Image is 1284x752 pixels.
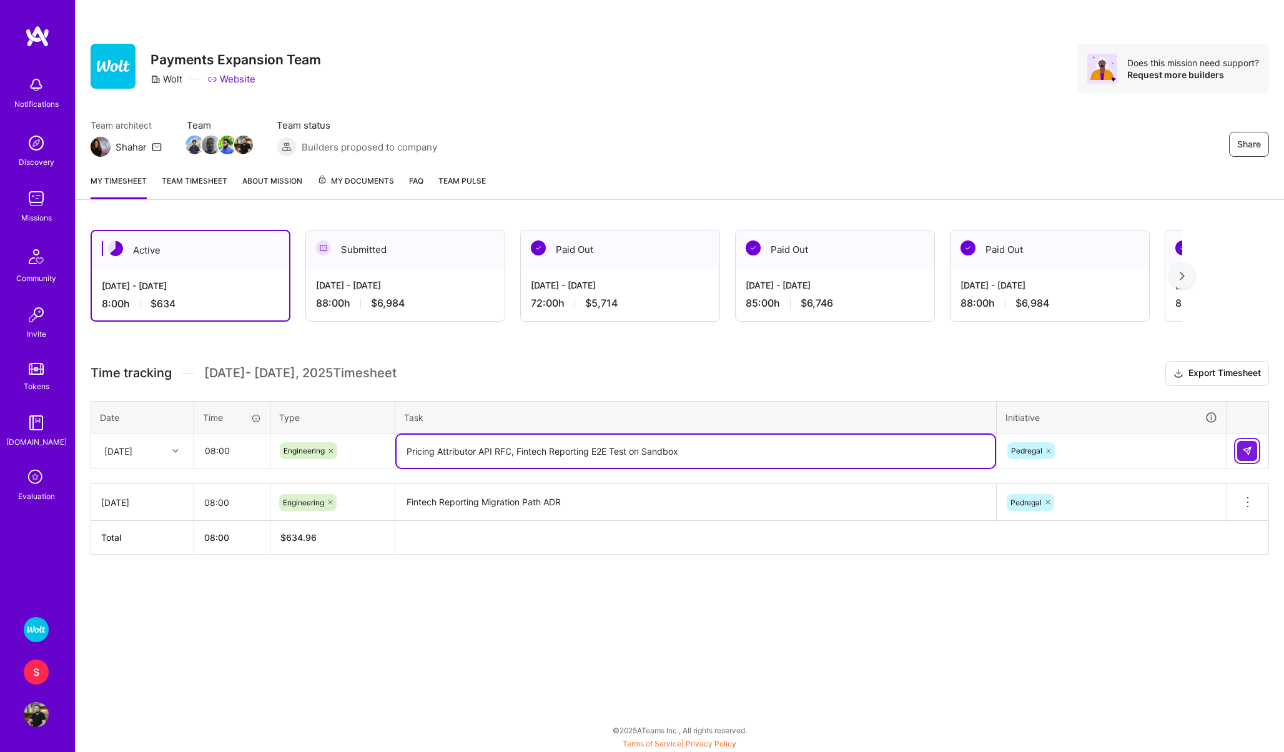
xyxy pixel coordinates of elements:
[1087,54,1117,84] img: Avatar
[19,156,54,169] div: Discovery
[21,660,52,685] a: S
[18,490,55,503] div: Evaluation
[104,444,132,457] div: [DATE]
[29,363,44,375] img: tokens
[951,230,1149,269] div: Paid Out
[21,211,52,224] div: Missions
[219,134,235,156] a: Team Member Avatar
[194,521,270,555] th: 08:00
[1237,441,1258,461] div: null
[14,97,59,111] div: Notifications
[283,498,324,507] span: Engineering
[531,240,546,255] img: Paid Out
[91,365,172,381] span: Time tracking
[92,231,289,269] div: Active
[102,279,279,292] div: [DATE] - [DATE]
[21,242,51,272] img: Community
[91,137,111,157] img: Team Architect
[277,137,297,157] img: Builders proposed to company
[194,486,270,519] input: HH:MM
[24,131,49,156] img: discovery
[736,230,934,269] div: Paid Out
[746,297,924,310] div: 85:00 h
[187,134,203,156] a: Team Member Avatar
[24,186,49,211] img: teamwork
[280,532,317,543] span: $ 634.96
[21,617,52,642] a: Wolt - Fintech: Payments Expansion Team
[25,25,50,47] img: logo
[235,134,252,156] a: Team Member Avatar
[24,617,49,642] img: Wolt - Fintech: Payments Expansion Team
[1165,361,1269,386] button: Export Timesheet
[1005,410,1218,425] div: Initiative
[1237,138,1261,151] span: Share
[242,174,302,199] a: About Mission
[162,174,227,199] a: Team timesheet
[91,119,162,132] span: Team architect
[1229,132,1269,157] button: Share
[438,176,486,186] span: Team Pulse
[438,174,486,199] a: Team Pulse
[316,240,331,255] img: Submitted
[75,715,1284,746] div: © 2025 ATeams Inc., All rights reserved.
[397,485,995,520] textarea: Fintech Reporting Migration Path ADR
[24,410,49,435] img: guide book
[1242,446,1252,456] img: Submit
[1173,367,1183,380] i: icon Download
[277,119,437,132] span: Team status
[686,739,736,748] a: Privacy Policy
[1180,272,1185,280] img: right
[202,136,220,154] img: Team Member Avatar
[1011,446,1042,455] span: Pedregal
[116,141,147,154] div: Shahar
[16,272,56,285] div: Community
[531,297,709,310] div: 72:00 h
[204,365,397,381] span: [DATE] - [DATE] , 2025 Timesheet
[24,302,49,327] img: Invite
[317,174,394,188] span: My Documents
[91,401,194,433] th: Date
[151,297,175,310] span: $634
[1127,57,1259,69] div: Does this mission need support?
[91,521,194,555] th: Total
[24,466,48,490] i: icon SelectionTeam
[218,136,237,154] img: Team Member Avatar
[746,240,761,255] img: Paid Out
[151,52,321,67] h3: Payments Expansion Team
[397,435,995,468] textarea: Pricing Attributor API RFC, Fintech Reporting E2E Test on Sandbox
[108,241,123,256] img: Active
[316,297,495,310] div: 88:00 h
[961,240,975,255] img: Paid Out
[961,297,1139,310] div: 88:00 h
[27,327,46,340] div: Invite
[521,230,719,269] div: Paid Out
[801,297,833,310] span: $6,746
[187,119,252,132] span: Team
[172,448,179,454] i: icon Chevron
[317,174,394,199] a: My Documents
[234,136,253,154] img: Team Member Avatar
[961,279,1139,292] div: [DATE] - [DATE]
[24,660,49,685] div: S
[203,411,261,424] div: Time
[24,702,49,727] img: User Avatar
[24,72,49,97] img: bell
[371,297,405,310] span: $6,984
[306,230,505,269] div: Submitted
[102,297,279,310] div: 8:00 h
[623,739,681,748] a: Terms of Service
[151,74,160,84] i: icon CompanyGray
[746,279,924,292] div: [DATE] - [DATE]
[203,134,219,156] a: Team Member Avatar
[1010,498,1042,507] span: Pedregal
[91,44,136,89] img: Company Logo
[1175,240,1190,255] img: Paid Out
[152,142,162,152] i: icon Mail
[151,72,182,86] div: Wolt
[302,141,437,154] span: Builders proposed to company
[409,174,423,199] a: FAQ
[316,279,495,292] div: [DATE] - [DATE]
[21,702,52,727] a: User Avatar
[623,739,736,748] span: |
[101,496,184,509] div: [DATE]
